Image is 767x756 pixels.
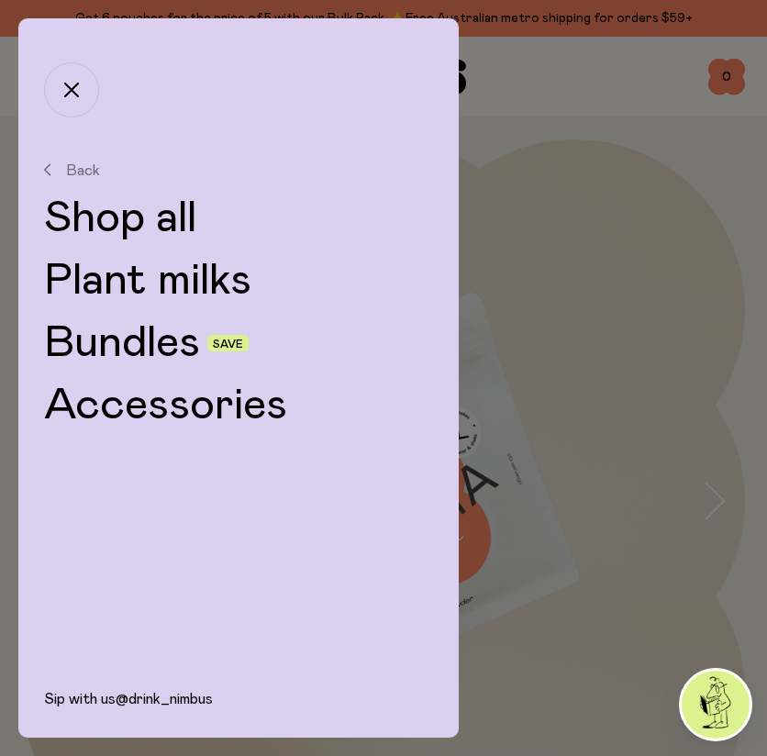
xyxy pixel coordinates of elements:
img: agent [682,671,750,739]
a: Bundles [44,321,200,365]
a: Plant milks [44,259,433,303]
span: Save [213,339,243,350]
button: Back [44,161,433,178]
a: @drink_nimbus [116,692,213,706]
a: Shop all [44,196,433,240]
span: Back [66,161,100,178]
div: Sip with us [18,690,459,738]
a: Accessories [44,384,433,428]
